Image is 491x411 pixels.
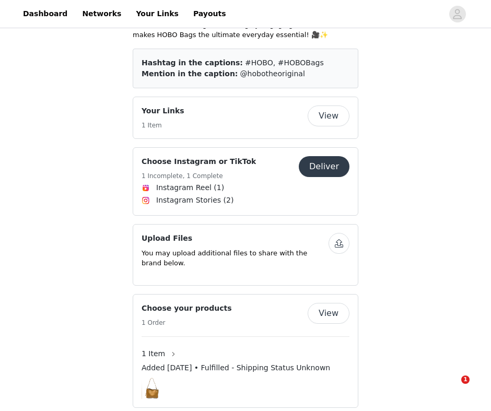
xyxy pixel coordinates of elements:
a: Payouts [187,2,232,26]
h4: Your Links [142,105,184,116]
p: Let’s create bold, original, and highly engaging content that makes HOBO Bags the ultimate everyd... [133,20,358,40]
span: 1 [461,375,470,384]
h5: 1 Incomplete, 1 Complete [142,171,256,181]
a: Your Links [130,2,185,26]
span: @hobotheoriginal [240,69,305,78]
button: View [308,303,349,324]
img: Instagram Reels Icon [142,184,150,192]
span: Instagram Reel (1) [156,182,224,193]
span: #HOBO, #HOBOBags [245,58,324,67]
iframe: Intercom live chat [440,375,465,401]
img: Rayna: Warm Adobe [142,378,163,399]
span: Mention in the caption: [142,69,238,78]
span: Hashtag in the captions: [142,58,243,67]
span: Instagram Stories (2) [156,195,233,206]
div: Choose your products [133,294,358,408]
img: Instagram Icon [142,196,150,205]
button: View [308,105,349,126]
div: avatar [452,6,462,22]
h5: 1 Item [142,121,184,130]
p: You may upload additional files to share with the brand below. [142,248,329,268]
a: Networks [76,2,127,26]
h4: Upload Files [142,233,329,244]
div: Choose Instagram or TikTok [133,147,358,216]
span: 1 Item [142,348,165,359]
h5: 1 Order [142,318,232,327]
button: Deliver [299,156,349,177]
span: Added [DATE] • Fulfilled - Shipping Status Unknown [142,362,330,373]
h4: Choose Instagram or TikTok [142,156,256,167]
h4: Choose your products [142,303,232,314]
a: Dashboard [17,2,74,26]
